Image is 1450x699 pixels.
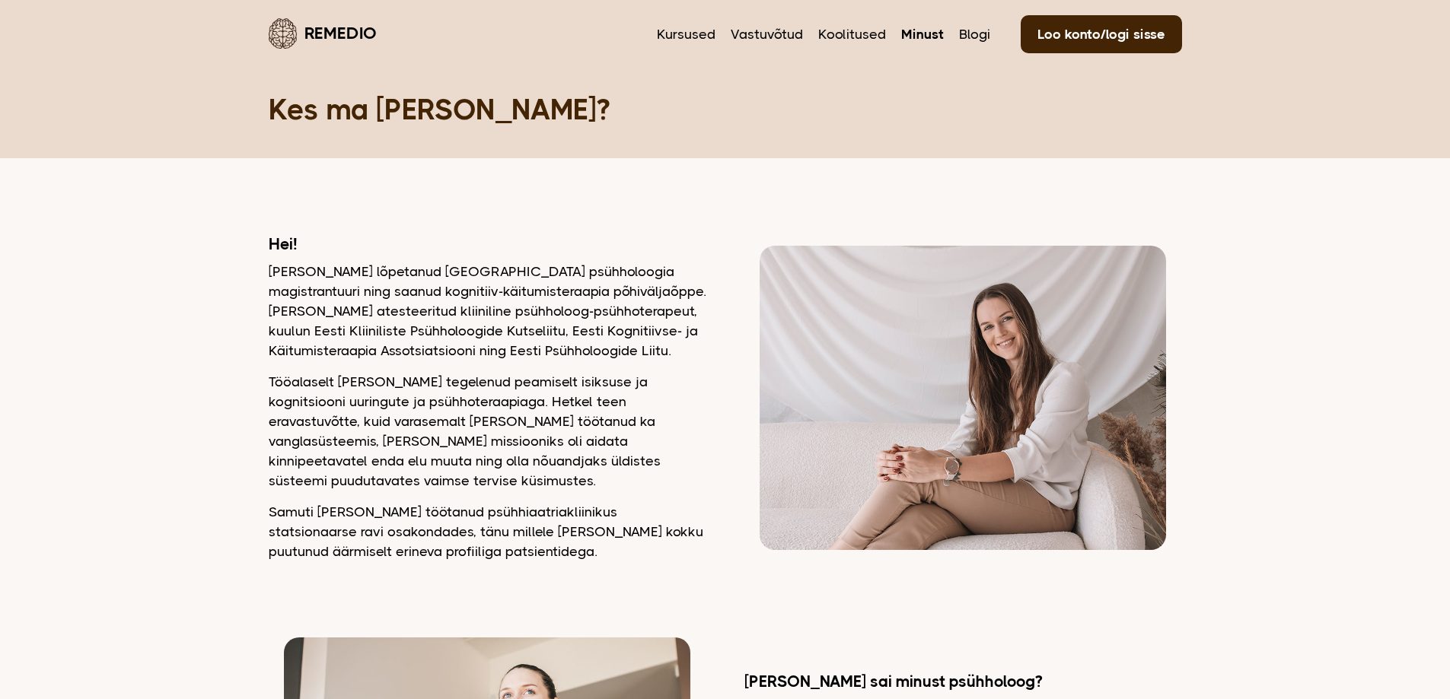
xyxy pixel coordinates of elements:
p: [PERSON_NAME] lõpetanud [GEOGRAPHIC_DATA] psühholoogia magistrantuuri ning saanud kognitiiv-käitu... [269,262,706,361]
a: Remedio [269,15,377,51]
p: Samuti [PERSON_NAME] töötanud psühhiaatriakliinikus statsionaarse ravi osakondades, tänu millele ... [269,502,706,561]
h1: Kes ma [PERSON_NAME]? [269,91,1182,128]
a: Blogi [959,24,990,44]
a: Minust [901,24,944,44]
h2: [PERSON_NAME] sai minust psühholoog? [744,672,1182,691]
a: Kursused [657,24,715,44]
img: Dagmar vaatamas kaamerasse [760,246,1165,550]
a: Vastuvõtud [731,24,803,44]
a: Koolitused [818,24,886,44]
p: Tööalaselt [PERSON_NAME] tegelenud peamiselt isiksuse ja kognitsiooni uuringute ja psühhoteraapia... [269,372,706,491]
h2: Hei! [269,234,706,254]
a: Loo konto/logi sisse [1021,15,1182,53]
img: Remedio logo [269,18,297,49]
